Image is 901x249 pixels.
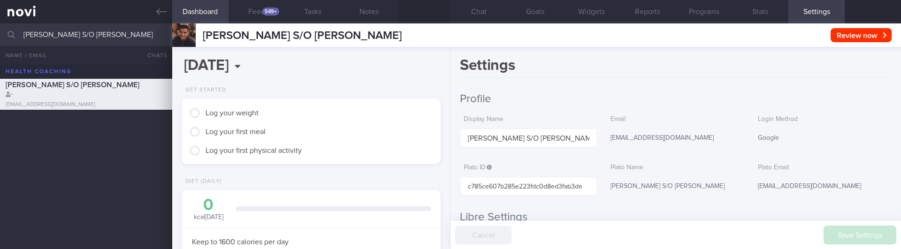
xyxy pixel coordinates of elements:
div: [EMAIL_ADDRESS][DOMAIN_NAME] [607,128,744,148]
div: Diet (Daily) [182,178,221,185]
div: Get Started [182,87,226,94]
div: 0 [191,197,226,213]
label: Display Name [464,115,594,124]
span: Plato ID [464,164,492,171]
span: [PERSON_NAME] S/O [PERSON_NAME] [203,30,402,41]
label: Plato Email [758,164,888,172]
h1: Settings [460,56,892,78]
label: Plato Name [611,164,741,172]
div: [EMAIL_ADDRESS][DOMAIN_NAME] [6,101,167,108]
div: Google [754,128,892,148]
div: [PERSON_NAME] S/O [PERSON_NAME] [607,177,744,196]
h2: Profile [460,92,892,106]
span: Keep to 1600 calories per day [192,238,289,246]
label: Email [611,115,741,124]
label: Login Method [758,115,888,124]
div: 549+ [262,8,279,15]
button: Review now [831,28,892,42]
button: Chats [135,46,172,65]
h2: Libre Settings [460,210,892,224]
div: kcal [DATE] [191,197,226,222]
div: [EMAIL_ADDRESS][DOMAIN_NAME] [754,177,892,196]
span: [PERSON_NAME] S/O [PERSON_NAME] [6,81,139,89]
